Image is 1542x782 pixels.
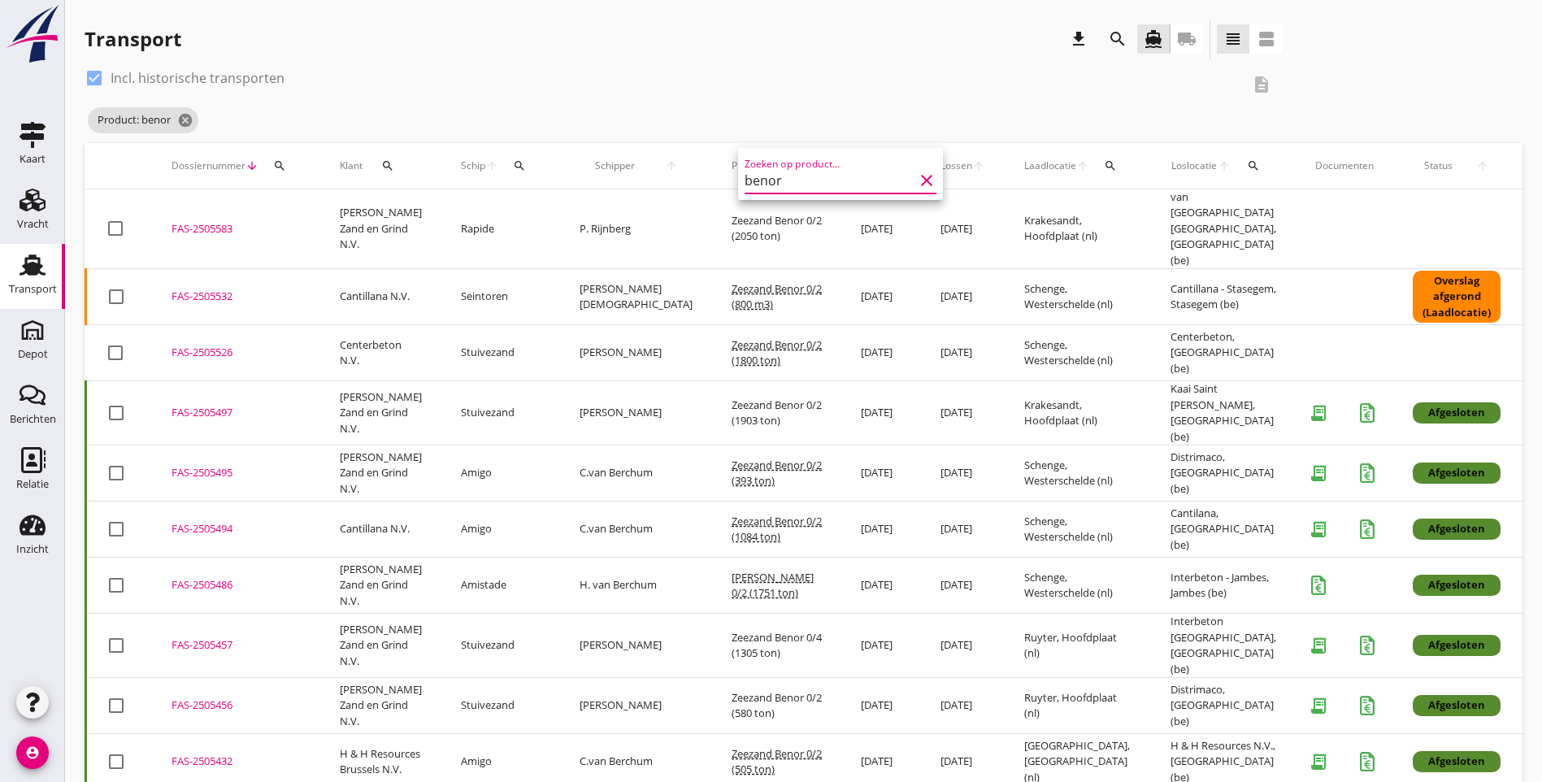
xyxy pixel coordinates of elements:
i: receipt_long [1302,457,1335,489]
div: Afgesloten [1413,575,1501,596]
div: Afgesloten [1413,695,1501,716]
td: [PERSON_NAME][DEMOGRAPHIC_DATA] [560,269,712,325]
span: Loslocatie [1171,159,1218,173]
i: receipt_long [1302,745,1335,778]
td: [DATE] [921,678,1005,734]
td: Cantillana - Stasegem, Stasegem (be) [1151,269,1296,325]
div: Relatie [16,479,49,489]
i: search [1247,159,1260,172]
td: [DATE] [921,189,1005,269]
i: view_headline [1223,29,1243,49]
td: Schenge, Westerschelde (nl) [1005,502,1151,558]
td: Zeezand Benor 0/2 (580 ton) [712,678,841,734]
td: [PERSON_NAME] [560,678,712,734]
td: Schenge, Westerschelde (nl) [1005,325,1151,381]
div: Afgesloten [1413,751,1501,772]
i: receipt_long [1302,629,1335,662]
td: Amistade [441,558,560,614]
td: [DATE] [841,445,921,502]
div: Documenten [1315,159,1374,173]
td: Centerbeton, [GEOGRAPHIC_DATA] (be) [1151,325,1296,381]
div: FAS-2505583 [172,221,301,237]
i: cancel [177,112,193,128]
div: Afgesloten [1413,463,1501,484]
td: Interbeton - Jambes, Jambes (be) [1151,558,1296,614]
i: arrow_upward [972,159,985,172]
td: [DATE] [841,325,921,381]
div: Klant [340,146,422,185]
i: arrow_upward [1465,159,1501,172]
td: Stuivezand [441,381,560,445]
div: FAS-2505497 [172,405,301,421]
div: FAS-2505526 [172,345,301,361]
i: account_circle [16,736,49,769]
td: H. van Berchum [560,558,712,614]
td: Stuivezand [441,614,560,678]
i: receipt_long [1302,397,1335,429]
i: receipt_long [1302,513,1335,545]
td: [PERSON_NAME] [560,381,712,445]
span: Laadlocatie [1024,159,1076,173]
td: Cantillana N.V. [320,269,441,325]
td: [DATE] [841,614,921,678]
span: Schipper [580,159,649,173]
div: Kaart [20,154,46,164]
div: Afgesloten [1413,402,1501,424]
td: Distrimaco, [GEOGRAPHIC_DATA] (be) [1151,445,1296,502]
i: arrow_upward [1076,159,1089,172]
label: Incl. historische transporten [111,70,285,86]
i: view_agenda [1257,29,1276,49]
td: Amigo [441,502,560,558]
span: Status [1413,159,1465,173]
img: logo-small.a267ee39.svg [3,4,62,64]
td: [DATE] [921,269,1005,325]
span: Lossen [940,159,972,173]
td: Interbeton [GEOGRAPHIC_DATA], [GEOGRAPHIC_DATA] (be) [1151,614,1296,678]
td: [DATE] [841,189,921,269]
td: C.van Berchum [560,445,712,502]
td: [PERSON_NAME] Zand en Grind N.V. [320,189,441,269]
div: FAS-2505486 [172,577,301,593]
td: Krakesandt, Hoofdplaat (nl) [1005,381,1151,445]
td: [DATE] [921,325,1005,381]
td: [PERSON_NAME] Zand en Grind N.V. [320,678,441,734]
td: Amigo [441,445,560,502]
td: [DATE] [921,614,1005,678]
div: Vracht [17,219,49,229]
td: Schenge, Westerschelde (nl) [1005,558,1151,614]
td: [DATE] [841,269,921,325]
div: Overslag afgerond (Laadlocatie) [1413,271,1501,324]
td: [DATE] [921,445,1005,502]
div: FAS-2505432 [172,754,301,770]
td: Krakesandt, Hoofdplaat (nl) [1005,189,1151,269]
td: Zeezand Benor 0/4 (1305 ton) [712,614,841,678]
td: Rapide [441,189,560,269]
td: Zeezand Benor 0/2 (1903 ton) [712,381,841,445]
td: [DATE] [841,558,921,614]
td: Distrimaco, [GEOGRAPHIC_DATA] (be) [1151,678,1296,734]
i: local_shipping [1177,29,1197,49]
div: FAS-2505532 [172,289,301,305]
td: Stuivezand [441,325,560,381]
td: Schenge, Westerschelde (nl) [1005,445,1151,502]
span: [PERSON_NAME] 0/2 (1751 ton) [732,570,814,601]
td: P. Rijnberg [560,189,712,269]
td: Schenge, Westerschelde (nl) [1005,269,1151,325]
td: Ruyter, Hoofdplaat (nl) [1005,614,1151,678]
i: arrow_upward [649,159,693,172]
i: download [1069,29,1088,49]
td: [DATE] [921,502,1005,558]
td: Cantillana N.V. [320,502,441,558]
td: C.van Berchum [560,502,712,558]
td: [PERSON_NAME] Zand en Grind N.V. [320,558,441,614]
i: arrow_upward [485,159,498,172]
div: Inzicht [16,544,49,554]
td: [PERSON_NAME] Zand en Grind N.V. [320,445,441,502]
span: Zeezand Benor 0/2 (505 ton) [732,746,822,777]
i: search [513,159,526,172]
i: search [1104,159,1117,172]
span: Zeezand Benor 0/2 (393 ton) [732,458,822,489]
td: Cantilana, [GEOGRAPHIC_DATA] (be) [1151,502,1296,558]
td: [PERSON_NAME] Zand en Grind N.V. [320,381,441,445]
td: Ruyter, Hoofdplaat (nl) [1005,678,1151,734]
